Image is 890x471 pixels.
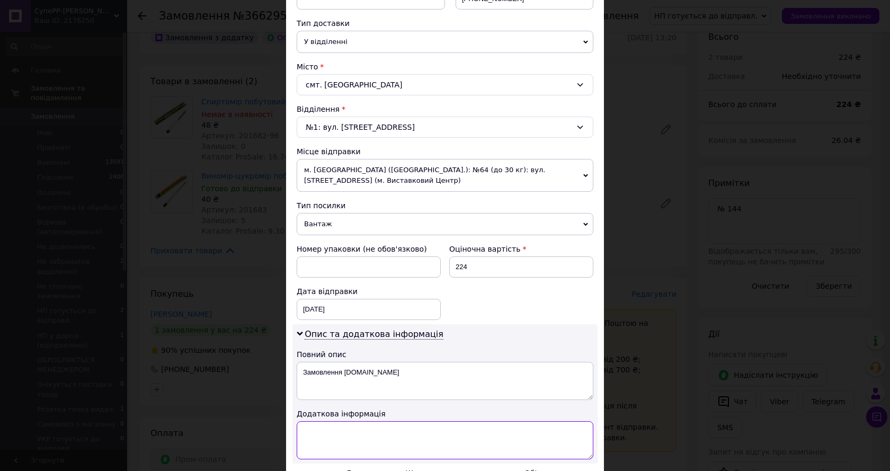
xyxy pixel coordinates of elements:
[297,19,350,28] span: Тип доставки
[297,61,593,72] div: Місто
[297,104,593,114] div: Відділення
[297,213,593,235] span: Вантаж
[297,147,361,156] span: Місце відправки
[297,117,593,138] div: №1: вул. [STREET_ADDRESS]
[297,408,593,419] div: Додаткова інформація
[297,244,441,254] div: Номер упаковки (не обов'язково)
[449,244,593,254] div: Оціночна вартість
[297,362,593,400] textarea: Замовлення [DOMAIN_NAME]
[297,31,593,53] span: У відділенні
[297,201,345,210] span: Тип посилки
[297,286,441,297] div: Дата відправки
[297,349,593,360] div: Повний опис
[297,74,593,95] div: смт. [GEOGRAPHIC_DATA]
[297,159,593,192] span: м. [GEOGRAPHIC_DATA] ([GEOGRAPHIC_DATA].): №64 (до 30 кг): вул. [STREET_ADDRESS] (м. Виставковий ...
[305,329,443,340] span: Опис та додаткова інформація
